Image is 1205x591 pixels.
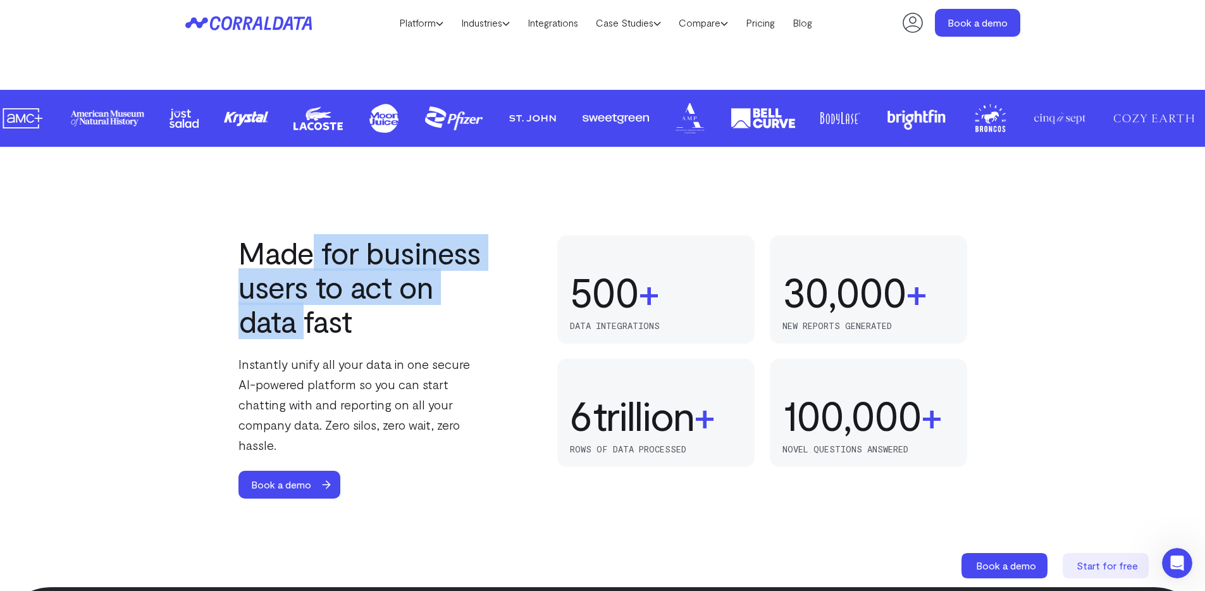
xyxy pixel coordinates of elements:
[782,444,955,454] p: novel questions answered
[570,269,638,314] div: 500
[238,471,324,499] span: Book a demo
[935,9,1020,37] a: Book a demo
[570,392,593,438] div: 6
[593,392,694,438] span: trillion
[519,13,587,32] a: Integrations
[976,559,1036,571] span: Book a demo
[238,235,489,338] h2: Made for business users to act on data fast
[906,269,927,314] span: +
[784,13,821,32] a: Blog
[694,392,715,438] span: +
[238,471,352,499] a: Book a demo
[452,13,519,32] a: Industries
[638,269,659,314] span: +
[1063,553,1151,578] a: Start for free
[1077,559,1138,571] span: Start for free
[961,553,1050,578] a: Book a demo
[238,354,489,455] p: Instantly unify all your data in one secure AI-powered platform so you can start chatting with an...
[570,444,742,454] p: rows of data processed
[782,269,906,314] div: 30,000
[737,13,784,32] a: Pricing
[782,392,921,438] div: 100,000
[1162,548,1192,578] iframe: Intercom live chat
[587,13,670,32] a: Case Studies
[570,321,742,331] p: data integrations
[670,13,737,32] a: Compare
[782,321,955,331] p: new reports generated
[921,392,942,438] span: +
[390,13,452,32] a: Platform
